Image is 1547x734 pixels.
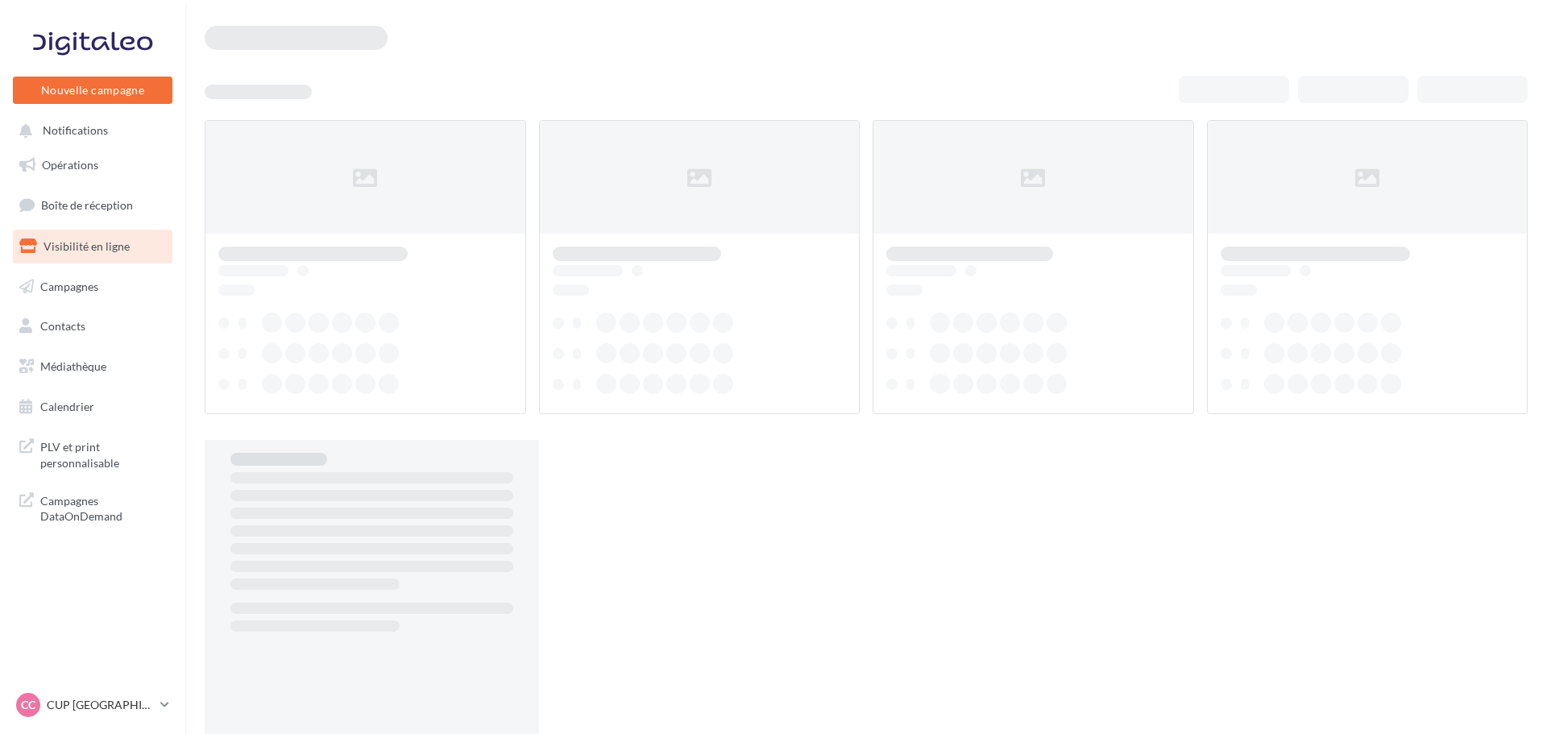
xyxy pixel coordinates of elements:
span: Notifications [43,124,108,138]
span: Boîte de réception [41,198,133,212]
span: Contacts [40,319,85,333]
a: Opérations [10,148,176,182]
a: CC CUP [GEOGRAPHIC_DATA] [13,690,172,720]
a: Campagnes [10,270,176,304]
a: Calendrier [10,390,176,424]
a: Médiathèque [10,350,176,384]
a: PLV et print personnalisable [10,429,176,477]
a: Campagnes DataOnDemand [10,483,176,531]
span: Visibilité en ligne [44,239,130,253]
a: Boîte de réception [10,188,176,222]
span: PLV et print personnalisable [40,436,166,471]
span: CC [21,697,35,713]
a: Contacts [10,309,176,343]
button: Nouvelle campagne [13,77,172,104]
a: Visibilité en ligne [10,230,176,263]
span: Médiathèque [40,359,106,373]
p: CUP [GEOGRAPHIC_DATA] [47,697,154,713]
span: Campagnes DataOnDemand [40,490,166,525]
span: Campagnes [40,279,98,292]
span: Calendrier [40,400,94,413]
span: Opérations [42,158,98,172]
